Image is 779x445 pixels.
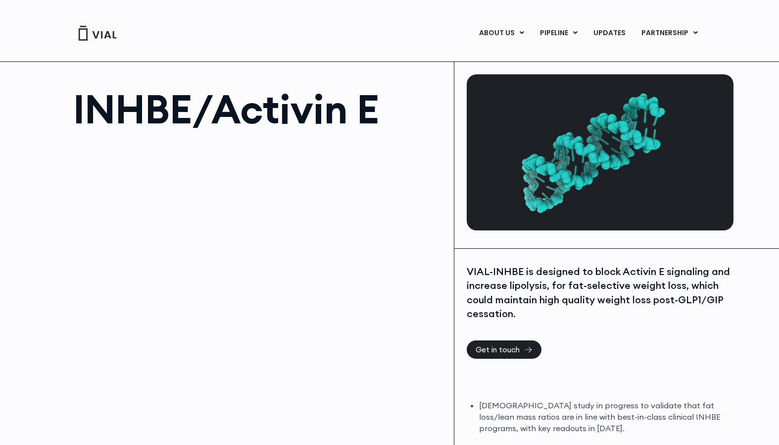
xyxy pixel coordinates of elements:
[585,25,633,42] a: UPDATES
[633,25,706,42] a: PARTNERSHIPMenu Toggle
[467,340,541,359] a: Get in touch
[467,265,731,321] div: VIAL-INHBE is designed to block Activin E signaling and increase lipolysis, for fat-selective wei...
[479,400,731,434] li: [DEMOGRAPHIC_DATA] study in progress to validate that fat loss/lean mass ratios are in line with ...
[532,25,585,42] a: PIPELINEMenu Toggle
[73,89,444,129] h1: INHBE/Activin E
[78,26,117,41] img: Vial Logo
[471,25,532,42] a: ABOUT USMenu Toggle
[476,346,520,353] span: Get in touch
